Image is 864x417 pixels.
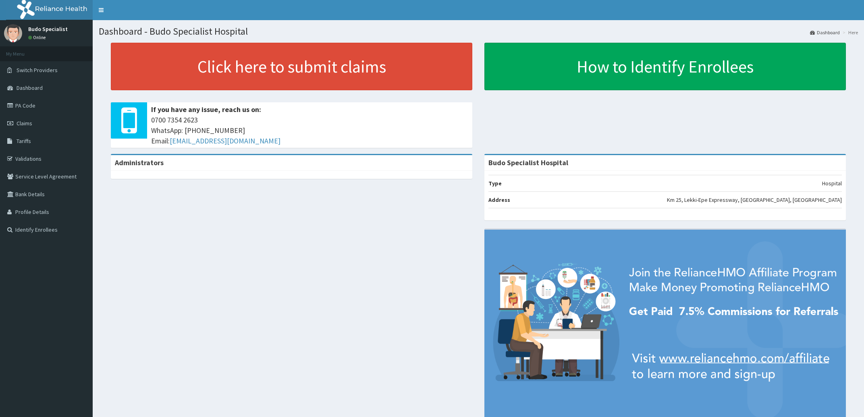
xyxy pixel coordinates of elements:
b: Type [488,180,502,187]
li: Here [841,29,858,36]
strong: Budo Specialist Hospital [488,158,568,167]
h1: Dashboard - Budo Specialist Hospital [99,26,858,37]
p: Budo Specialist [28,26,68,32]
span: Tariffs [17,137,31,145]
span: Claims [17,120,32,127]
a: Dashboard [810,29,840,36]
p: Hospital [822,179,842,187]
a: [EMAIL_ADDRESS][DOMAIN_NAME] [170,136,280,145]
b: If you have any issue, reach us on: [151,105,261,114]
b: Address [488,196,510,203]
a: Click here to submit claims [111,43,472,90]
img: User Image [4,24,22,42]
a: Online [28,35,48,40]
a: How to Identify Enrollees [484,43,846,90]
span: 0700 7354 2623 WhatsApp: [PHONE_NUMBER] Email: [151,115,468,146]
p: Km 25, Lekki-Epe Expressway, [GEOGRAPHIC_DATA], [GEOGRAPHIC_DATA] [667,196,842,204]
span: Switch Providers [17,66,58,74]
span: Dashboard [17,84,43,91]
b: Administrators [115,158,164,167]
